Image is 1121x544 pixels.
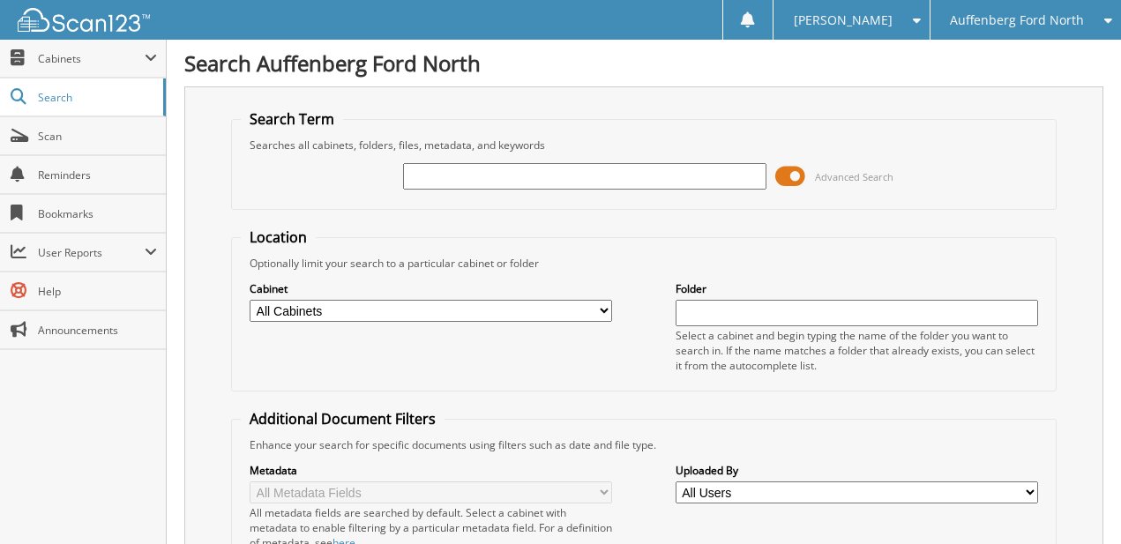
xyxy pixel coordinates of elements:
div: Searches all cabinets, folders, files, metadata, and keywords [241,138,1047,153]
span: Cabinets [38,51,145,66]
label: Folder [676,281,1038,296]
label: Cabinet [250,281,612,296]
span: Announcements [38,323,157,338]
label: Metadata [250,463,612,478]
legend: Search Term [241,109,343,129]
h1: Search Auffenberg Ford North [184,48,1103,78]
span: User Reports [38,245,145,260]
span: Reminders [38,168,157,183]
span: Scan [38,129,157,144]
span: Auffenberg Ford North [950,15,1084,26]
span: Help [38,284,157,299]
span: [PERSON_NAME] [794,15,893,26]
span: Search [38,90,154,105]
label: Uploaded By [676,463,1038,478]
div: Select a cabinet and begin typing the name of the folder you want to search in. If the name match... [676,328,1038,373]
div: Optionally limit your search to a particular cabinet or folder [241,256,1047,271]
img: scan123-logo-white.svg [18,8,150,32]
span: Bookmarks [38,206,157,221]
legend: Location [241,227,316,247]
legend: Additional Document Filters [241,409,445,428]
div: Enhance your search for specific documents using filters such as date and file type. [241,437,1047,452]
span: Advanced Search [815,170,893,183]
